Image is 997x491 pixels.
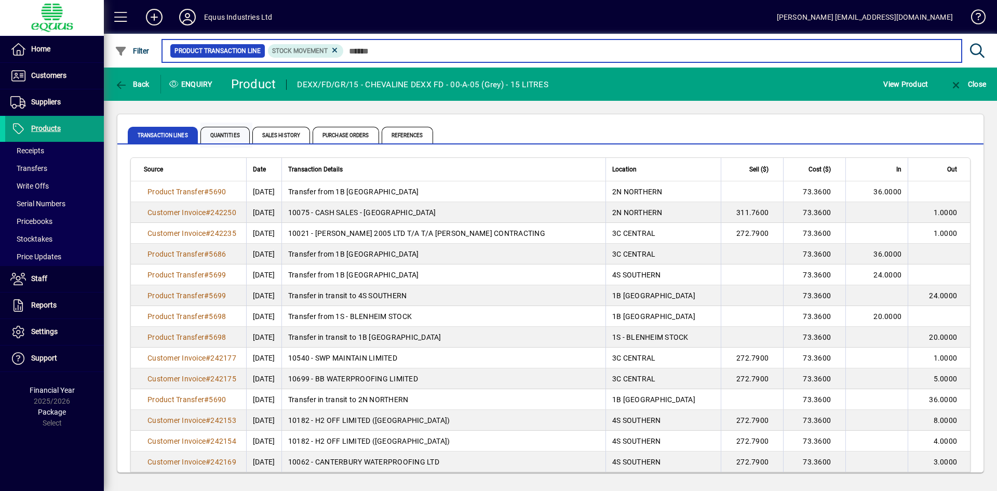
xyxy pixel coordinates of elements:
[147,437,206,445] span: Customer Invoice
[147,271,204,279] span: Product Transfer
[612,395,695,404] span: 1B [GEOGRAPHIC_DATA]
[161,76,223,92] div: Enquiry
[115,47,150,55] span: Filter
[209,395,226,404] span: 5690
[206,416,210,424] span: #
[31,274,47,283] span: Staff
[612,208,663,217] span: 2N NORTHERN
[10,164,47,172] span: Transfers
[612,333,689,341] span: 1S - BLENHEIM STOCK
[281,410,605,431] td: 10182 - H2 OFF LIMITED ([GEOGRAPHIC_DATA])
[721,431,783,452] td: 272.7900
[783,223,845,244] td: 73.3600
[246,327,281,348] td: [DATE]
[112,42,152,60] button: Filter
[144,290,230,301] a: Product Transfer#5699
[147,354,206,362] span: Customer Invoice
[112,75,152,94] button: Back
[288,164,343,175] span: Transaction Details
[210,458,236,466] span: 242169
[10,217,52,225] span: Pricebooks
[246,306,281,327] td: [DATE]
[783,431,845,452] td: 73.3600
[144,331,230,343] a: Product Transfer#5698
[5,195,104,213] a: Serial Numbers
[5,293,104,319] a: Reports
[281,368,605,389] td: 10699 - BB WATERPROOFING LIMITED
[281,348,605,368] td: 10540 - SWP MAINTAIN LIMITED
[5,177,104,195] a: Write Offs
[873,271,901,279] span: 24.0000
[947,164,957,175] span: Out
[934,458,958,466] span: 3.0000
[934,229,958,237] span: 1.0000
[5,248,104,266] a: Price Updates
[281,223,605,244] td: 10021 - [PERSON_NAME] 2005 LTD T/A T/A [PERSON_NAME] CONTRACTING
[783,389,845,410] td: 73.3600
[209,250,226,258] span: 5686
[5,346,104,371] a: Support
[281,327,605,348] td: Transfer in transit to 1B [GEOGRAPHIC_DATA]
[144,207,240,218] a: Customer Invoice#242250
[612,250,656,258] span: 3C CENTRAL
[883,76,928,92] span: View Product
[612,271,661,279] span: 4S SOUTHERN
[31,45,50,53] span: Home
[612,188,663,196] span: 2N NORTHERN
[721,202,783,223] td: 311.7600
[31,354,57,362] span: Support
[204,188,209,196] span: #
[147,395,204,404] span: Product Transfer
[929,333,957,341] span: 20.0000
[31,327,58,336] span: Settings
[10,147,44,155] span: Receipts
[5,230,104,248] a: Stocktakes
[31,71,66,79] span: Customers
[147,291,204,300] span: Product Transfer
[144,228,240,239] a: Customer Invoice#242235
[10,182,49,190] span: Write Offs
[144,352,240,364] a: Customer Invoice#242177
[612,375,656,383] span: 3C CENTRAL
[721,452,783,472] td: 272.7900
[147,208,206,217] span: Customer Invoice
[934,208,958,217] span: 1.0000
[934,354,958,362] span: 1.0000
[783,244,845,264] td: 73.3600
[783,181,845,202] td: 73.3600
[204,291,209,300] span: #
[30,386,75,394] span: Financial Year
[881,75,931,94] button: View Product
[206,437,210,445] span: #
[5,266,104,292] a: Staff
[209,291,226,300] span: 5699
[873,250,901,258] span: 36.0000
[950,80,986,88] span: Close
[612,312,695,321] span: 1B [GEOGRAPHIC_DATA]
[281,452,605,472] td: 10062 - CANTERBURY WATERPROOFING LTD
[31,98,61,106] span: Suppliers
[272,47,328,55] span: Stock movement
[10,235,52,243] span: Stocktakes
[204,250,209,258] span: #
[5,213,104,230] a: Pricebooks
[721,368,783,389] td: 272.7900
[612,164,715,175] div: Location
[147,312,204,321] span: Product Transfer
[246,285,281,306] td: [DATE]
[896,164,901,175] span: In
[947,75,989,94] button: Close
[5,319,104,345] a: Settings
[783,327,845,348] td: 73.3600
[246,431,281,452] td: [DATE]
[612,291,695,300] span: 1B [GEOGRAPHIC_DATA]
[144,394,230,405] a: Product Transfer#5690
[5,63,104,89] a: Customers
[727,164,778,175] div: Sell ($)
[281,431,605,452] td: 10182 - H2 OFF LIMITED ([GEOGRAPHIC_DATA])
[210,437,236,445] span: 242154
[721,410,783,431] td: 272.7900
[783,368,845,389] td: 73.3600
[612,416,661,424] span: 4S SOUTHERN
[929,291,957,300] span: 24.0000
